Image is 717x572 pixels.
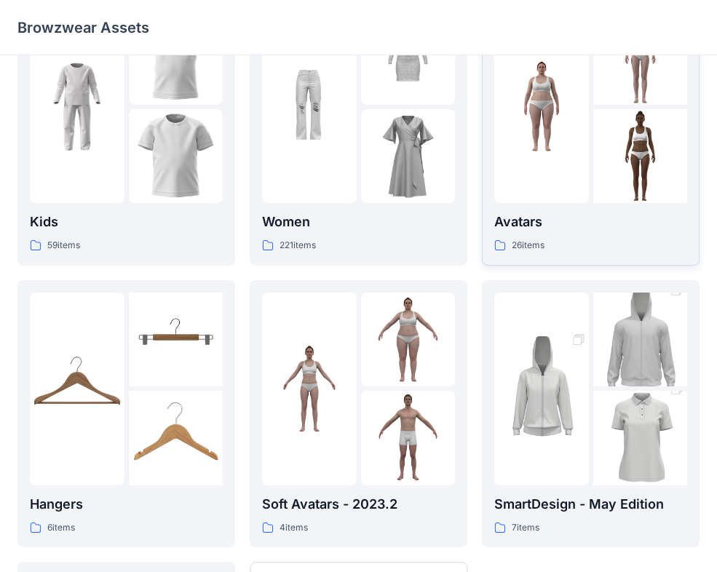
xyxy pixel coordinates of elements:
p: 4 items [280,520,308,536]
a: folder 1folder 2folder 3Hangers6items [17,280,235,548]
p: 6 items [47,520,75,536]
img: folder 2 [593,269,688,410]
img: folder 1 [262,341,357,436]
p: SmartDesign - May Edition [494,494,687,515]
img: folder 3 [593,368,688,509]
img: folder 3 [361,391,456,485]
p: Hangers [30,494,223,515]
img: folder 1 [494,60,589,154]
a: folder 1folder 2folder 3Soft Avatars - 2023.24items [250,280,467,548]
img: folder 3 [361,109,456,204]
p: Soft Avatars - 2023.2 [262,494,455,515]
img: folder 1 [262,60,357,154]
img: folder 1 [30,60,124,154]
p: Kids [30,212,223,232]
img: folder 1 [30,341,124,436]
img: folder 3 [129,109,223,204]
p: Browzwear Assets [17,17,149,38]
img: folder 2 [129,293,223,387]
a: folder 1folder 2folder 3SmartDesign - May Edition7items [482,280,700,548]
p: 59 items [47,238,80,253]
img: folder 2 [129,10,223,105]
img: folder 1 [494,318,589,459]
img: folder 2 [593,10,688,105]
p: 221 items [280,238,316,253]
p: 26 items [512,238,544,253]
img: folder 3 [129,391,223,485]
p: Women [262,212,455,232]
p: 7 items [512,520,539,536]
p: Avatars [494,212,687,232]
img: folder 2 [361,10,456,105]
img: folder 3 [593,109,688,204]
img: folder 2 [361,293,456,387]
